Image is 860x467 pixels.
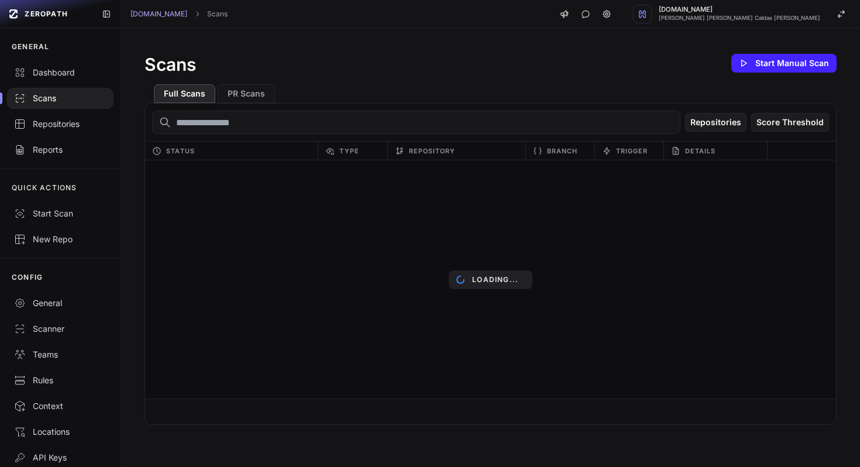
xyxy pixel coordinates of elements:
span: [PERSON_NAME] [PERSON_NAME] Caldas [PERSON_NAME] [659,15,820,21]
div: New Repo [14,233,106,245]
div: Scans [14,92,106,104]
span: Trigger [616,144,648,158]
div: Start Scan [14,208,106,219]
div: Teams [14,349,106,360]
span: [DOMAIN_NAME] [659,6,820,13]
span: Status [166,144,195,158]
a: [DOMAIN_NAME] [130,9,187,19]
span: ZEROPATH [25,9,68,19]
a: ZEROPATH [5,5,92,23]
p: GENERAL [12,42,49,51]
span: Details [685,144,716,158]
span: Branch [547,144,578,158]
svg: chevron right, [193,10,201,18]
button: Full Scans [154,84,215,103]
div: Scanner [14,323,106,335]
div: Rules [14,375,106,386]
span: Repository [409,144,456,158]
nav: breadcrumb [130,9,228,19]
div: Repositories [14,118,106,130]
div: Dashboard [14,67,106,78]
div: Locations [14,426,106,438]
a: Scans [207,9,228,19]
h1: Scans [145,54,196,75]
span: Type [339,144,359,158]
p: Loading... [472,275,518,284]
button: Repositories [685,113,747,132]
div: Reports [14,144,106,156]
button: Score Threshold [751,113,829,132]
div: API Keys [14,452,106,463]
div: Context [14,400,106,412]
div: General [14,297,106,309]
button: Start Manual Scan [731,54,837,73]
p: QUICK ACTIONS [12,183,77,193]
button: PR Scans [218,84,275,103]
p: CONFIG [12,273,43,282]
